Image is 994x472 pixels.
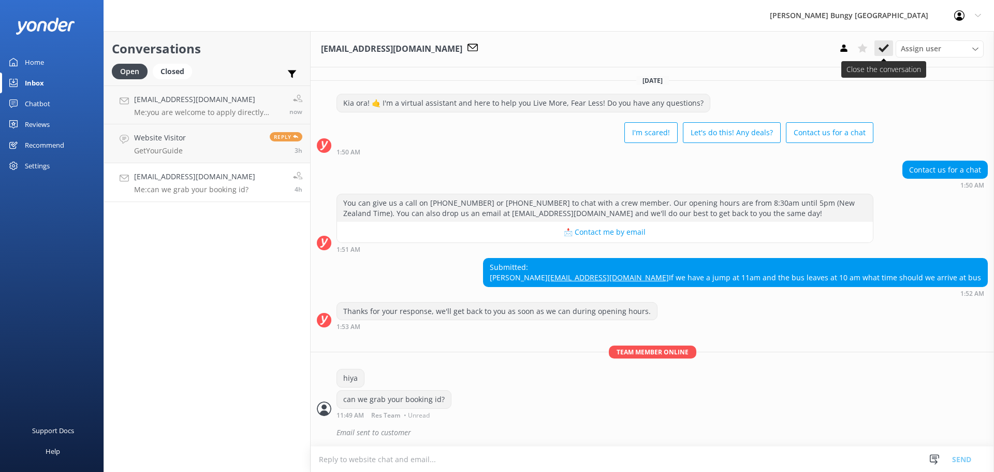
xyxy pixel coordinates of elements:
button: Contact us for a chat [786,122,873,143]
h4: [EMAIL_ADDRESS][DOMAIN_NAME] [134,94,282,105]
div: hiya [337,369,364,387]
a: Website VisitorGetYourGuideReply3h [104,124,310,163]
div: Open [112,64,148,79]
button: Let's do this! Any deals? [683,122,781,143]
div: Inbox [25,73,44,93]
a: Open [112,65,153,77]
h4: [EMAIL_ADDRESS][DOMAIN_NAME] [134,171,255,182]
strong: 1:51 AM [337,247,360,253]
div: Sep 09 2025 01:52am (UTC +12:00) Pacific/Auckland [483,290,988,297]
div: Recommend [25,135,64,155]
a: Closed [153,65,197,77]
span: Reply [270,132,302,141]
span: Team member online [609,346,696,359]
strong: 1:50 AM [337,149,360,155]
span: Sep 09 2025 11:49am (UTC +12:00) Pacific/Auckland [295,185,302,194]
div: Help [46,441,60,462]
div: Assign User [896,40,984,57]
strong: 1:53 AM [337,324,360,330]
span: [DATE] [636,76,669,85]
img: yonder-white-logo.png [16,18,75,35]
p: Me: you are welcome to apply directly through the website [134,108,282,117]
div: Reviews [25,114,50,135]
div: Thanks for your response, we'll get back to you as soon as we can during opening hours. [337,303,657,320]
div: Sep 09 2025 11:49am (UTC +12:00) Pacific/Auckland [337,411,451,419]
div: Email sent to customer [337,424,988,441]
button: I'm scared! [624,122,678,143]
div: Home [25,52,44,73]
div: Contact us for a chat [903,161,987,179]
span: Sep 09 2025 04:11pm (UTC +12:00) Pacific/Auckland [289,107,302,116]
a: [EMAIL_ADDRESS][DOMAIN_NAME] [548,273,669,282]
span: Res Team [371,412,400,419]
div: Chatbot [25,93,50,114]
div: Sep 09 2025 01:50am (UTC +12:00) Pacific/Auckland [337,148,873,155]
div: Sep 09 2025 01:53am (UTC +12:00) Pacific/Auckland [337,323,657,330]
div: Sep 09 2025 01:50am (UTC +12:00) Pacific/Auckland [902,181,988,189]
div: Settings [25,155,50,176]
div: Kia ora! 🤙 I'm a virtual assistant and here to help you Live More, Fear Less! Do you have any que... [337,94,710,112]
div: Submitted: [PERSON_NAME] If we have a jump at 11am and the bus leaves at 10 am what time should w... [484,259,987,286]
div: Support Docs [32,420,74,441]
div: Sep 09 2025 01:51am (UTC +12:00) Pacific/Auckland [337,246,873,253]
div: 2025-09-08T23:53:22.780 [317,424,988,441]
span: • Unread [404,412,430,419]
p: Me: can we grab your booking id? [134,185,255,194]
span: Assign user [901,43,941,54]
strong: 11:49 AM [337,412,364,419]
div: Closed [153,64,192,79]
span: Sep 09 2025 12:14pm (UTC +12:00) Pacific/Auckland [295,146,302,155]
h2: Conversations [112,39,302,59]
strong: 1:50 AM [960,182,984,189]
p: GetYourGuide [134,146,186,155]
a: [EMAIL_ADDRESS][DOMAIN_NAME]Me:you are welcome to apply directly through the websitenow [104,85,310,124]
a: [EMAIL_ADDRESS][DOMAIN_NAME]Me:can we grab your booking id?4h [104,163,310,202]
h3: [EMAIL_ADDRESS][DOMAIN_NAME] [321,42,462,56]
div: You can give us a call on [PHONE_NUMBER] or [PHONE_NUMBER] to chat with a crew member. Our openin... [337,194,873,222]
h4: Website Visitor [134,132,186,144]
button: 📩 Contact me by email [337,222,873,242]
div: can we grab your booking id? [337,391,451,408]
strong: 1:52 AM [960,291,984,297]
